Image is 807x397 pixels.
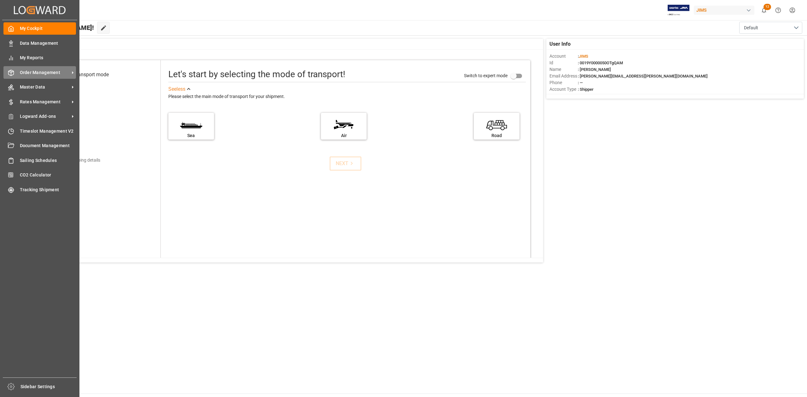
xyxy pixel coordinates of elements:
[549,40,571,48] span: User Info
[3,140,76,152] a: Document Management
[578,54,588,59] span: :
[763,4,771,10] span: 12
[757,3,771,17] button: show 12 new notifications
[60,71,109,78] div: Select transport mode
[694,6,754,15] div: JIMS
[477,132,516,139] div: Road
[168,93,526,101] div: Please select the main mode of transport for your shipment.
[20,142,76,149] span: Document Management
[3,52,76,64] a: My Reports
[3,154,76,166] a: Sailing Schedules
[549,53,578,60] span: Account
[549,60,578,66] span: Id
[549,73,578,79] span: Email Address
[20,157,76,164] span: Sailing Schedules
[3,169,76,181] a: CO2 Calculator
[20,187,76,193] span: Tracking Shipment
[20,128,76,135] span: Timeslot Management V2
[549,79,578,86] span: Phone
[771,3,785,17] button: Help Center
[168,68,345,81] div: Let's start by selecting the mode of transport!
[20,25,76,32] span: My Cockpit
[549,66,578,73] span: Name
[578,80,583,85] span: : —
[578,67,611,72] span: : [PERSON_NAME]
[3,125,76,137] a: Timeslot Management V2
[3,183,76,196] a: Tracking Shipment
[20,84,70,90] span: Master Data
[20,99,70,105] span: Rates Management
[549,86,578,93] span: Account Type
[668,5,689,16] img: Exertis%20JAM%20-%20Email%20Logo.jpg_1722504956.jpg
[579,54,588,59] span: JIMS
[168,85,185,93] div: See less
[20,113,70,120] span: Logward Add-ons
[578,74,708,78] span: : [PERSON_NAME][EMAIL_ADDRESS][PERSON_NAME][DOMAIN_NAME]
[694,4,757,16] button: JIMS
[171,132,211,139] div: Sea
[20,383,77,390] span: Sidebar Settings
[744,25,758,31] span: Default
[739,22,802,34] button: open menu
[330,157,361,170] button: NEXT
[578,60,623,65] span: : 0019Y0000050OTgQAM
[578,87,594,92] span: : Shipper
[336,160,355,167] div: NEXT
[20,69,70,76] span: Order Management
[3,22,76,35] a: My Cockpit
[324,132,363,139] div: Air
[20,172,76,178] span: CO2 Calculator
[61,157,100,164] div: Add shipping details
[20,40,76,47] span: Data Management
[464,73,508,78] span: Switch to expert mode
[20,55,76,61] span: My Reports
[3,37,76,49] a: Data Management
